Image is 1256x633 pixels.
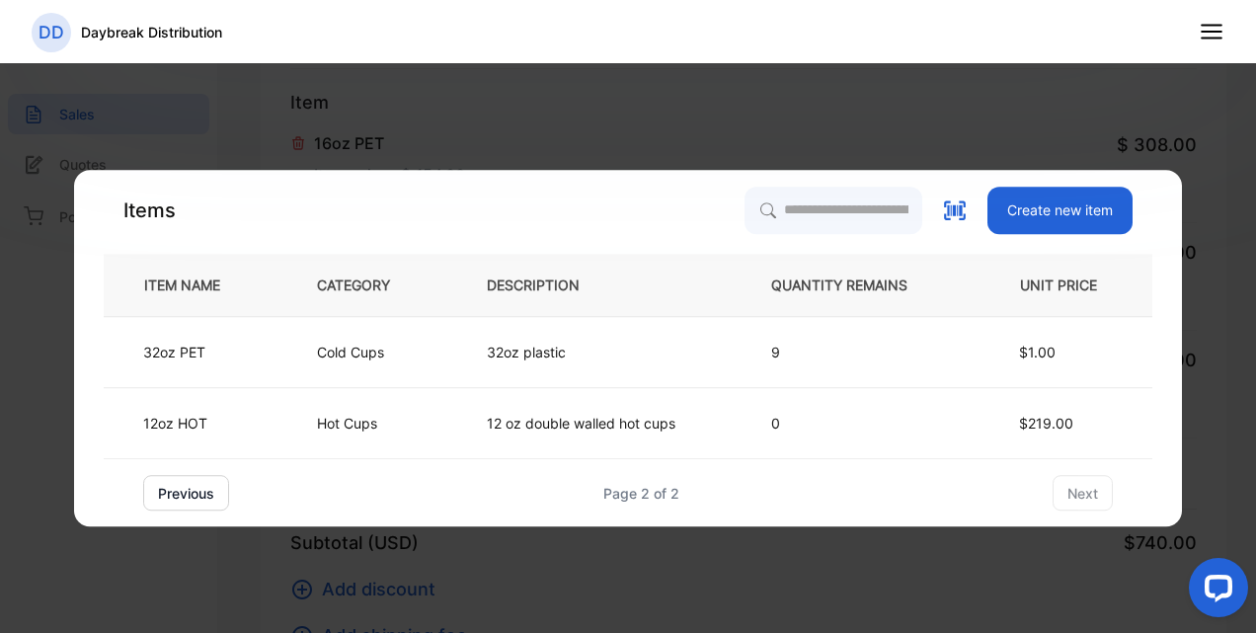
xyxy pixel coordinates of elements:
[123,196,176,225] p: Items
[1019,344,1056,360] span: $1.00
[39,20,64,45] p: DD
[317,275,422,295] p: CATEGORY
[317,413,377,434] p: Hot Cups
[1173,550,1256,633] iframe: LiveChat chat widget
[1053,475,1113,511] button: next
[487,413,675,434] p: 12 oz double walled hot cups
[487,275,611,295] p: DESCRIPTION
[771,342,939,362] p: 9
[487,342,571,362] p: 32oz plastic
[143,342,205,362] p: 32oz PET
[1019,415,1073,432] span: $219.00
[136,275,252,295] p: ITEM NAME
[143,475,229,511] button: previous
[987,187,1133,234] button: Create new item
[771,413,939,434] p: 0
[1004,275,1120,295] p: UNIT PRICE
[143,413,207,434] p: 12oz HOT
[81,22,222,42] p: Daybreak Distribution
[317,342,384,362] p: Cold Cups
[771,275,939,295] p: QUANTITY REMAINS
[603,483,679,504] div: Page 2 of 2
